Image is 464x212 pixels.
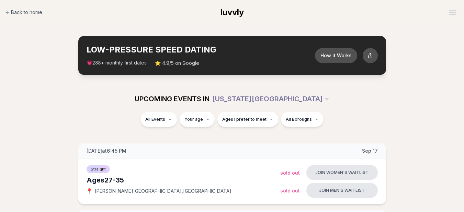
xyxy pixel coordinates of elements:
[315,48,357,63] button: How it Works
[306,183,378,198] button: Join men's waitlist
[87,59,147,67] span: 💗 + monthly first dates
[281,112,324,127] button: All Boroughs
[222,117,267,122] span: Ages I prefer to meet
[87,188,92,194] span: 📍
[95,188,231,195] span: [PERSON_NAME][GEOGRAPHIC_DATA] , [GEOGRAPHIC_DATA]
[5,5,42,19] a: Back to home
[92,60,101,66] span: 288
[280,170,300,176] span: Sold Out
[220,7,244,17] span: luvvly
[87,175,280,185] div: Ages 27-35
[145,117,165,122] span: All Events
[306,165,378,180] button: Join women's waitlist
[87,148,126,154] span: [DATE] at 6:45 PM
[280,188,300,193] span: Sold Out
[362,148,378,154] span: Sep 17
[220,7,244,18] a: luvvly
[140,112,177,127] button: All Events
[135,94,210,104] span: UPCOMING EVENTS IN
[212,91,330,106] button: [US_STATE][GEOGRAPHIC_DATA]
[155,60,199,67] span: ⭐ 4.9/5 on Google
[286,117,312,122] span: All Boroughs
[184,117,203,122] span: Your age
[11,9,42,16] span: Back to home
[87,44,315,55] h2: LOW-PRESSURE SPEED DATING
[180,112,215,127] button: Your age
[87,165,110,173] span: Straight
[217,112,278,127] button: Ages I prefer to meet
[446,7,459,17] button: Open menu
